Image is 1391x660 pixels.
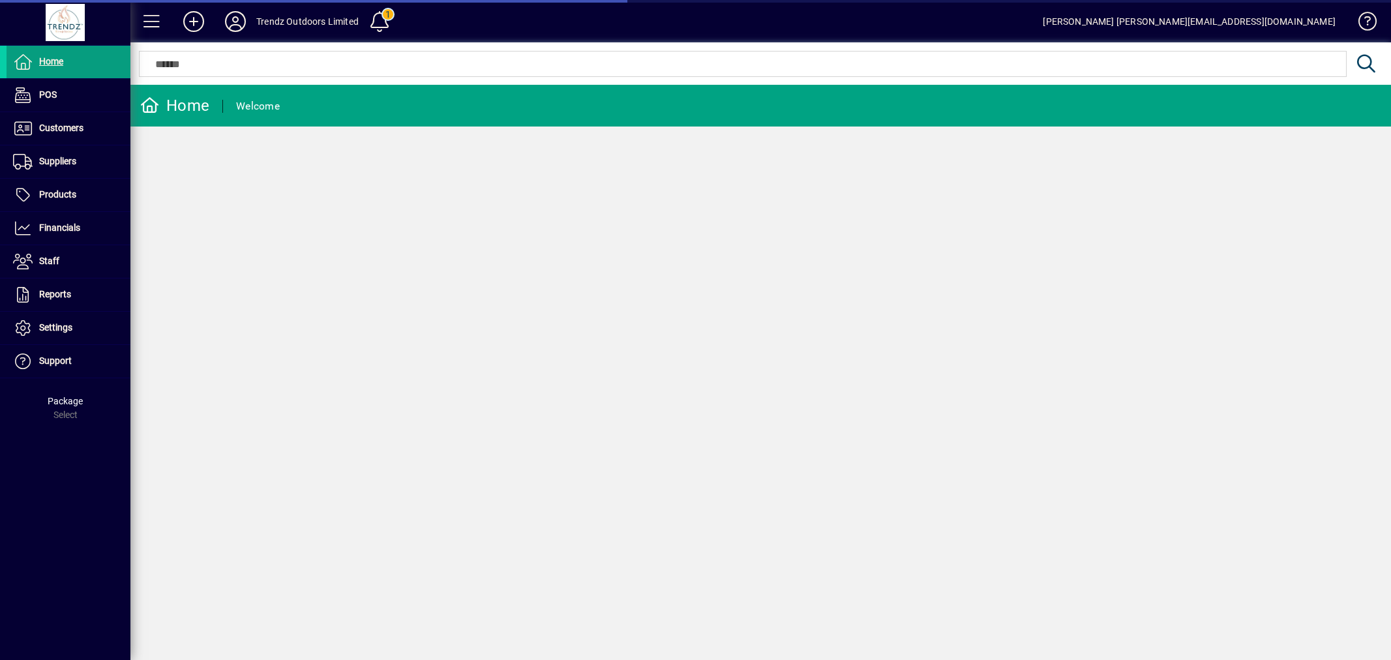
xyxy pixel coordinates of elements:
[256,11,359,32] div: Trendz Outdoors Limited
[7,212,130,245] a: Financials
[39,189,76,200] span: Products
[39,89,57,100] span: POS
[39,289,71,299] span: Reports
[39,355,72,366] span: Support
[7,245,130,278] a: Staff
[173,10,215,33] button: Add
[39,56,63,67] span: Home
[215,10,256,33] button: Profile
[7,278,130,311] a: Reports
[39,156,76,166] span: Suppliers
[7,145,130,178] a: Suppliers
[39,322,72,333] span: Settings
[48,396,83,406] span: Package
[39,222,80,233] span: Financials
[39,123,83,133] span: Customers
[236,96,280,117] div: Welcome
[7,112,130,145] a: Customers
[7,345,130,378] a: Support
[1043,11,1336,32] div: [PERSON_NAME] [PERSON_NAME][EMAIL_ADDRESS][DOMAIN_NAME]
[140,95,209,116] div: Home
[7,312,130,344] a: Settings
[39,256,59,266] span: Staff
[7,79,130,112] a: POS
[7,179,130,211] a: Products
[1349,3,1375,45] a: Knowledge Base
